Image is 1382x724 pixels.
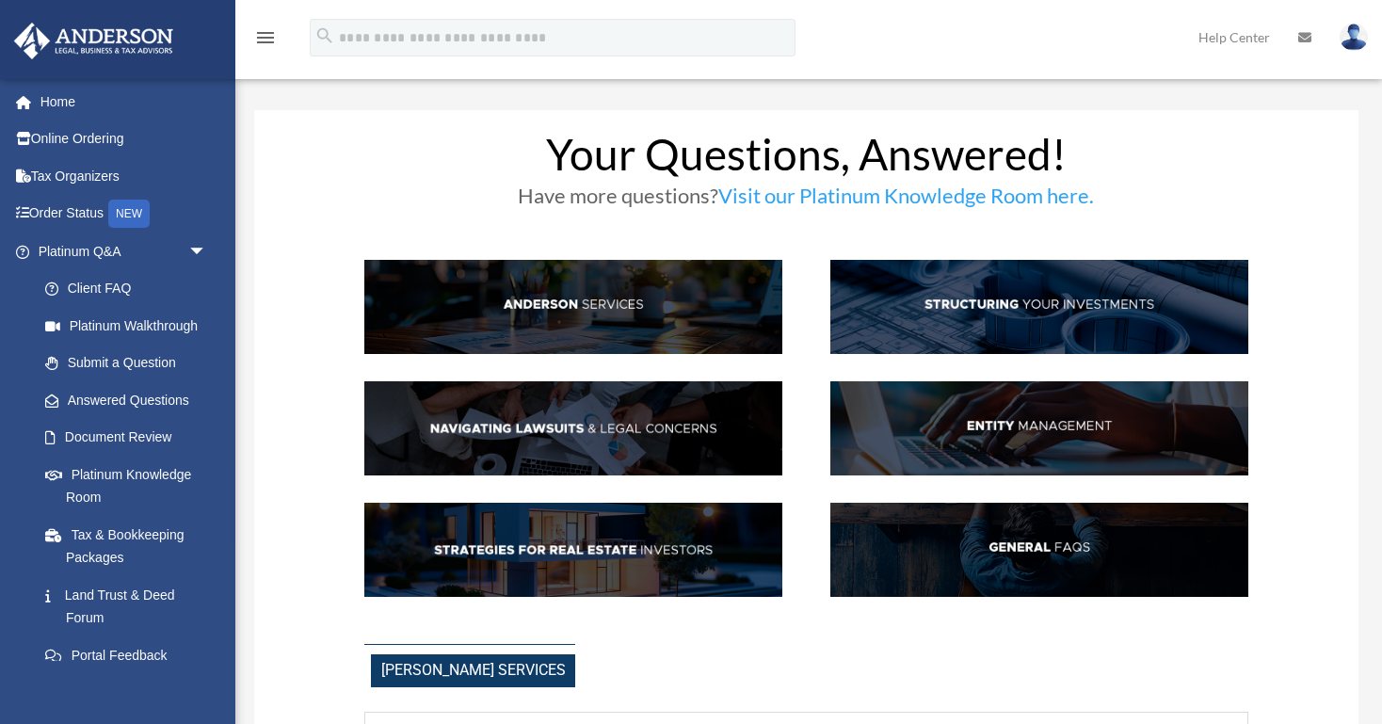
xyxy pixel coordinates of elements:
[830,503,1247,597] img: GenFAQ_hdr
[13,233,235,270] a: Platinum Q&Aarrow_drop_down
[364,260,781,354] img: AndServ_hdr
[26,419,235,457] a: Document Review
[13,121,235,158] a: Online Ordering
[364,133,1247,185] h1: Your Questions, Answered!
[364,381,781,475] img: NavLaw_hdr
[26,576,235,636] a: Land Trust & Deed Forum
[13,195,235,233] a: Order StatusNEW
[26,345,235,382] a: Submit a Question
[718,183,1094,217] a: Visit our Platinum Knowledge Room here.
[830,260,1247,354] img: StructInv_hdr
[13,83,235,121] a: Home
[254,33,277,49] a: menu
[371,654,575,687] span: [PERSON_NAME] Services
[26,516,235,576] a: Tax & Bookkeeping Packages
[314,25,335,46] i: search
[26,456,235,516] a: Platinum Knowledge Room
[26,270,226,308] a: Client FAQ
[188,233,226,271] span: arrow_drop_down
[26,636,235,674] a: Portal Feedback
[26,381,235,419] a: Answered Questions
[1340,24,1368,51] img: User Pic
[8,23,179,59] img: Anderson Advisors Platinum Portal
[26,307,235,345] a: Platinum Walkthrough
[830,381,1247,475] img: EntManag_hdr
[13,157,235,195] a: Tax Organizers
[364,503,781,597] img: StratsRE_hdr
[108,200,150,228] div: NEW
[364,185,1247,216] h3: Have more questions?
[254,26,277,49] i: menu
